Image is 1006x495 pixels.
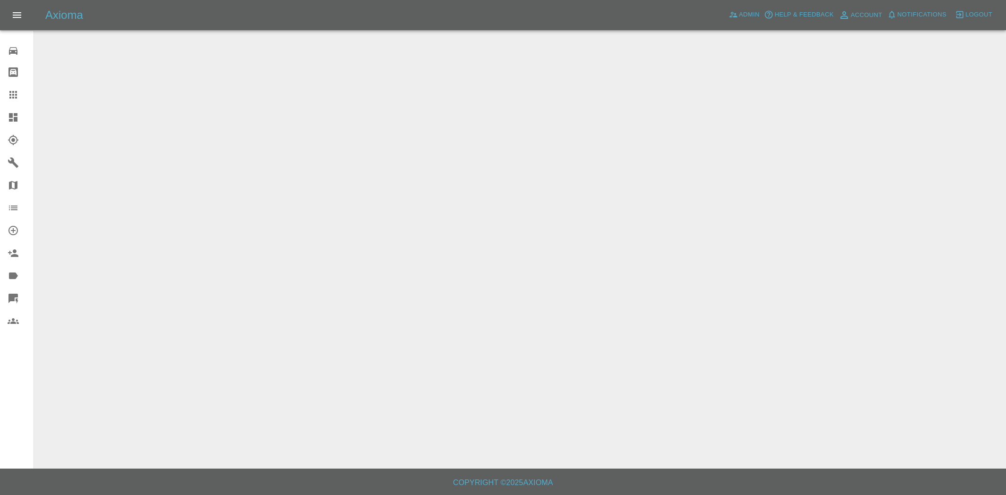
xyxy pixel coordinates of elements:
[726,8,762,22] a: Admin
[8,476,998,489] h6: Copyright © 2025 Axioma
[762,8,836,22] button: Help & Feedback
[836,8,885,23] a: Account
[6,4,28,26] button: Open drawer
[965,9,992,20] span: Logout
[885,8,949,22] button: Notifications
[851,10,882,21] span: Account
[45,8,83,23] h5: Axioma
[953,8,995,22] button: Logout
[739,9,760,20] span: Admin
[774,9,833,20] span: Help & Feedback
[898,9,947,20] span: Notifications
